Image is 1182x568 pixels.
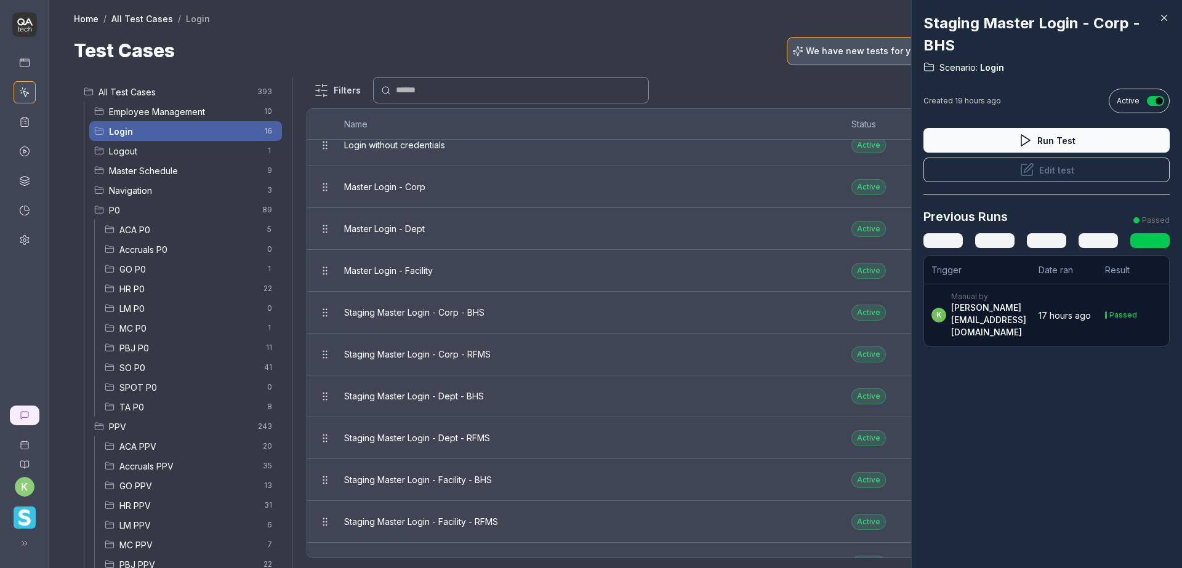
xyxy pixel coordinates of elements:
[923,158,1170,182] button: Edit test
[1109,311,1137,319] div: Passed
[923,128,1170,153] button: Run Test
[955,96,1001,105] time: 19 hours ago
[923,12,1170,57] h2: Staging Master Login - Corp - BHS
[924,256,1031,284] th: Trigger
[1142,215,1170,226] div: Passed
[923,207,1008,226] h3: Previous Runs
[1117,95,1140,106] span: Active
[1039,310,1091,321] time: 17 hours ago
[923,95,1001,106] div: Created
[1098,256,1169,284] th: Result
[951,292,1026,302] div: Manual by
[939,62,978,74] span: Scenario:
[931,308,946,322] span: k
[1031,256,1098,284] th: Date ran
[951,302,1026,338] div: [PERSON_NAME][EMAIL_ADDRESS][DOMAIN_NAME]
[978,62,1004,74] span: Login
